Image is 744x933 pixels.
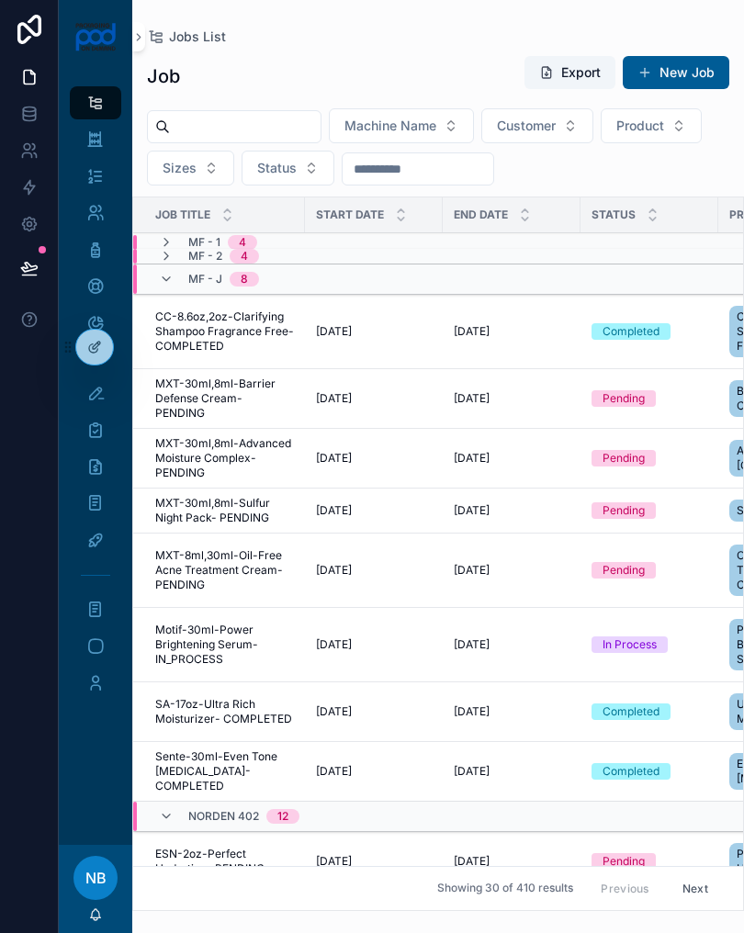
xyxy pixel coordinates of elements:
span: [DATE] [316,391,352,406]
div: Completed [603,703,659,720]
a: ESN-2oz-Perfect Hydration- PENDING [155,847,294,876]
span: [DATE] [454,704,490,719]
a: [DATE] [316,764,432,779]
a: Jobs List [147,28,226,46]
span: Product [616,117,664,135]
span: Status [592,208,636,222]
a: [DATE] [316,451,432,466]
button: Next [670,874,721,903]
div: In Process [603,636,657,653]
span: Status [257,159,297,177]
button: New Job [623,56,729,89]
span: MF - 1 [188,235,220,250]
span: [DATE] [454,764,490,779]
a: MXT-30ml,8ml-Sulfur Night Pack- PENDING [155,496,294,525]
span: [DATE] [316,503,352,518]
button: Select Button [481,108,593,143]
div: 4 [241,249,248,264]
div: 12 [277,809,288,824]
a: [DATE] [454,854,569,869]
a: [DATE] [316,503,432,518]
span: [DATE] [454,637,490,652]
span: MF - J [188,272,222,287]
a: [DATE] [454,451,569,466]
span: [DATE] [316,324,352,339]
a: [DATE] [316,704,432,719]
span: Sizes [163,159,197,177]
span: Jobs List [169,28,226,46]
a: [DATE] [316,391,432,406]
div: Pending [603,562,645,579]
span: [DATE] [316,764,352,779]
a: MXT-8ml,30ml-Oil-Free Acne Treatment Cream- PENDING [155,548,294,592]
span: MF - 2 [188,249,222,264]
span: End Date [454,208,508,222]
a: CC-8.6oz,2oz-Clarifying Shampoo Fragrance Free- COMPLETED [155,309,294,354]
a: [DATE] [316,637,432,652]
span: [DATE] [316,451,352,466]
button: Select Button [601,108,702,143]
button: Export [524,56,615,89]
button: Select Button [147,151,234,185]
span: [DATE] [454,563,490,578]
a: Sente-30ml-Even Tone [MEDICAL_DATA]- COMPLETED [155,749,294,793]
a: [DATE] [316,324,432,339]
span: Start Date [316,208,384,222]
span: Motif-30ml-Power Brightening Serum- IN_PROCESS [155,623,294,667]
a: [DATE] [454,764,569,779]
a: Pending [592,502,707,519]
a: SA-17oz-Ultra Rich Moisturizer- COMPLETED [155,697,294,726]
span: [DATE] [316,637,352,652]
a: Pending [592,853,707,870]
div: Pending [603,853,645,870]
a: [DATE] [454,637,569,652]
span: [DATE] [454,324,490,339]
h1: Job [147,63,180,89]
span: NB [85,867,107,889]
div: Pending [603,502,645,519]
span: [DATE] [316,563,352,578]
span: Norden 402 [188,809,259,824]
div: Pending [603,450,645,466]
span: [DATE] [454,451,490,466]
a: MXT-30ml,8ml-Barrier Defense Cream- PENDING [155,377,294,421]
a: MXT-30ml,8ml-Advanced Moisture Complex- PENDING [155,436,294,480]
a: [DATE] [454,563,569,578]
div: 4 [239,235,246,250]
button: Select Button [329,108,474,143]
span: Customer [497,117,556,135]
a: [DATE] [454,324,569,339]
div: scrollable content [59,73,132,724]
a: [DATE] [316,854,432,869]
div: Completed [603,763,659,780]
span: Job Title [155,208,210,222]
span: Showing 30 of 410 results [437,882,573,896]
a: [DATE] [454,391,569,406]
div: Pending [603,390,645,407]
a: [DATE] [454,704,569,719]
a: In Process [592,636,707,653]
a: [DATE] [454,503,569,518]
a: Completed [592,703,707,720]
span: Machine Name [344,117,436,135]
a: Pending [592,562,707,579]
span: [DATE] [454,503,490,518]
a: Pending [592,390,707,407]
div: 8 [241,272,248,287]
a: Completed [592,323,707,340]
span: [DATE] [454,854,490,869]
a: Pending [592,450,707,466]
span: [DATE] [454,391,490,406]
a: Completed [592,763,707,780]
span: [DATE] [316,704,352,719]
button: Select Button [242,151,334,185]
